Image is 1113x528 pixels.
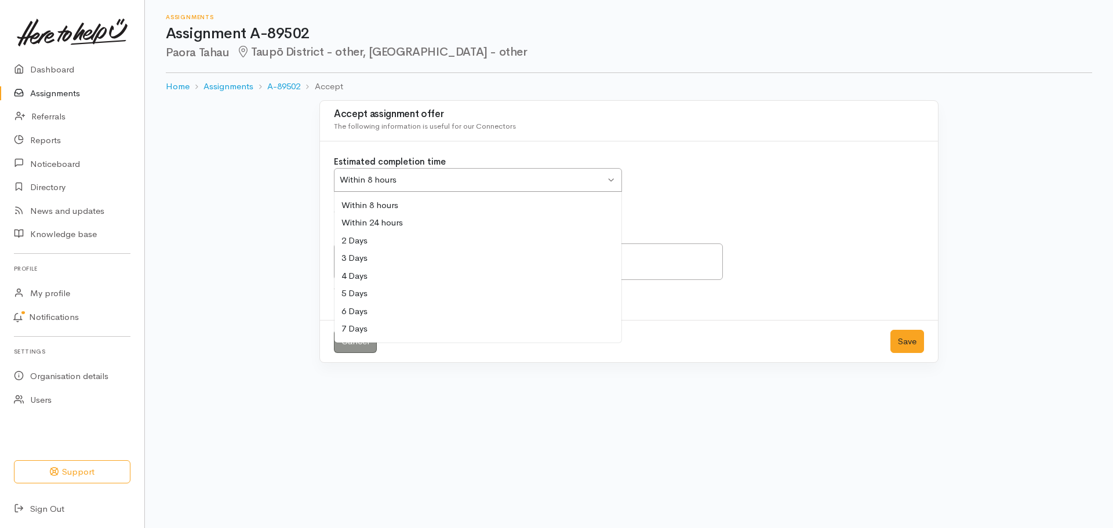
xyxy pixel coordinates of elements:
[14,460,130,484] button: Support
[340,173,605,187] div: Within 8 hours
[166,26,1092,42] h1: Assignment A-89502
[334,109,924,120] h3: Accept assignment offer
[334,267,621,285] div: 4 Days
[334,320,621,338] div: 7 Days
[166,46,1092,59] h2: Paora Tahau
[203,80,253,93] a: Assignments
[166,73,1092,100] nav: breadcrumb
[890,330,924,354] button: Save
[14,344,130,359] h6: Settings
[334,249,621,267] div: 3 Days
[237,45,528,59] span: Taupō District - other, [GEOGRAPHIC_DATA] - other
[300,80,343,93] li: Accept
[267,80,300,93] a: A-89502
[166,14,1092,20] h6: Assignments
[334,285,621,303] div: 5 Days
[334,155,446,169] label: Estimated completion time
[14,261,130,276] h6: Profile
[334,232,621,250] div: 2 Days
[334,303,621,321] div: 6 Days
[334,214,621,232] div: Within 24 hours
[166,80,190,93] a: Home
[334,121,516,131] span: The following information is useful for our Connectors
[334,196,621,214] div: Within 8 hours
